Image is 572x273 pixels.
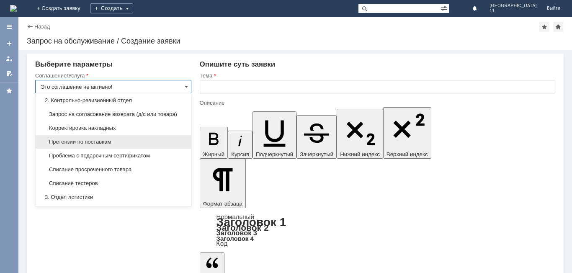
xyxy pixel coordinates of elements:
[3,37,16,50] a: Создать заявку
[200,60,276,68] span: Опишите суть заявки
[386,151,428,157] span: Верхний индекс
[216,235,254,242] a: Заголовок 4
[41,111,186,118] span: Запрос на согласование возврата (д/с или товара)
[253,111,296,159] button: Подчеркнутый
[490,8,537,13] span: 11
[216,240,228,247] a: Код
[3,52,16,65] a: Мои заявки
[216,216,286,229] a: Заголовок 1
[200,73,554,78] div: Тема
[41,194,186,201] span: 3. Отдел логистики
[300,151,333,157] span: Зачеркнутый
[553,22,563,32] div: Сделать домашней страницей
[35,60,113,68] span: Выберите параметры
[231,151,249,157] span: Курсив
[27,37,564,45] div: Запрос на обслуживание / Создание заявки
[216,213,254,220] a: Нормальный
[200,159,246,208] button: Формат абзаца
[228,131,253,159] button: Курсив
[490,3,537,8] span: [GEOGRAPHIC_DATA]
[203,201,242,207] span: Формат абзаца
[200,214,555,247] div: Формат абзаца
[340,151,380,157] span: Нижний индекс
[35,73,190,78] div: Соглашение/Услуга
[34,23,50,30] a: Назад
[41,166,186,173] span: Списание просроченного товара
[216,223,269,232] a: Заголовок 2
[41,97,186,104] span: 2. Контрольно-ревизионный отдел
[256,151,293,157] span: Подчеркнутый
[41,139,186,145] span: Претензии по поставкам
[3,67,16,80] a: Мои согласования
[41,152,186,159] span: Проблема с подарочным сертификатом
[441,4,449,12] span: Расширенный поиск
[203,151,225,157] span: Жирный
[41,125,186,131] span: Корректировка накладных
[90,3,133,13] div: Создать
[41,180,186,187] span: Списание тестеров
[200,100,554,106] div: Описание
[216,229,257,237] a: Заголовок 3
[337,109,383,159] button: Нижний индекс
[10,5,17,12] img: logo
[10,5,17,12] a: Перейти на домашнюю страницу
[539,22,549,32] div: Добавить в избранное
[296,115,337,159] button: Зачеркнутый
[200,127,228,159] button: Жирный
[383,107,431,159] button: Верхний индекс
